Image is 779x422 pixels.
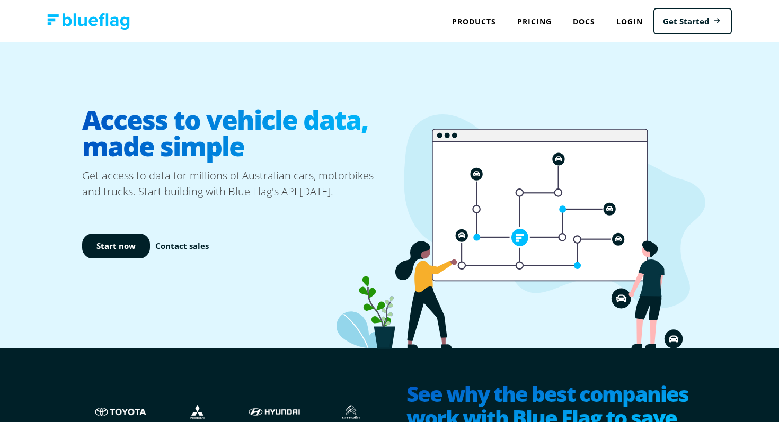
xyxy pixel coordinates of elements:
[82,234,150,258] a: Start now
[170,402,225,422] img: Mistubishi logo
[93,402,148,422] img: Toyota logo
[562,11,606,32] a: Docs
[246,402,302,422] img: Hyundai logo
[441,11,507,32] div: Products
[606,11,653,32] a: Login to Blue Flag application
[82,98,389,168] h1: Access to vehicle data, made simple
[507,11,562,32] a: Pricing
[653,8,732,35] a: Get Started
[155,240,209,252] a: Contact sales
[82,168,389,200] p: Get access to data for millions of Australian cars, motorbikes and trucks. Start building with Bl...
[47,13,130,30] img: Blue Flag logo
[323,402,379,422] img: Citroen logo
